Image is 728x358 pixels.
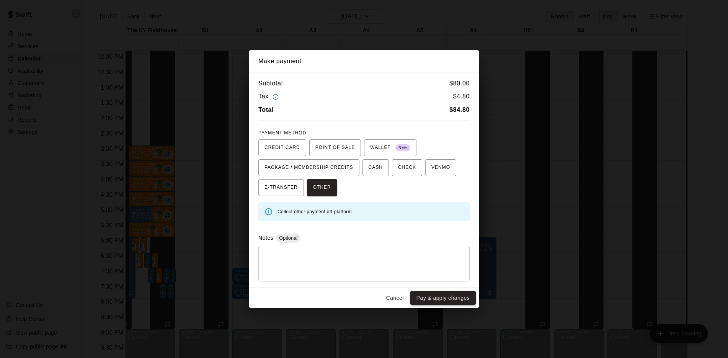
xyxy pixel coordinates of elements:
b: $ 84.80 [449,106,470,113]
span: PACKAGE / MEMBERSHIP CREDITS [264,162,353,174]
span: Collect other payment off-platform [277,209,352,214]
button: PACKAGE / MEMBERSHIP CREDITS [258,159,359,176]
button: WALLET New [364,139,416,156]
h6: Subtotal [258,78,283,88]
button: CHECK [392,159,422,176]
span: New [395,143,410,153]
span: VENMO [431,162,450,174]
button: CASH [362,159,389,176]
span: CREDIT CARD [264,142,300,154]
h6: Tax [258,92,281,102]
button: Cancel [383,291,407,305]
h6: $ 4.80 [453,92,470,102]
span: CASH [369,162,383,174]
button: E-TRANSFER [258,179,304,196]
label: Notes [258,235,273,241]
span: WALLET [370,142,410,154]
button: POINT OF SALE [309,139,361,156]
b: Total [258,106,274,113]
h2: Make payment [249,50,479,72]
span: CHECK [398,162,416,174]
span: PAYMENT METHOD [258,130,306,136]
span: Optional [276,235,300,241]
button: VENMO [425,159,456,176]
button: CREDIT CARD [258,139,306,156]
button: Pay & apply changes [410,291,476,305]
span: POINT OF SALE [315,142,355,154]
span: OTHER [313,181,331,194]
h6: $ 80.00 [449,78,470,88]
span: E-TRANSFER [264,181,298,194]
button: OTHER [307,179,337,196]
